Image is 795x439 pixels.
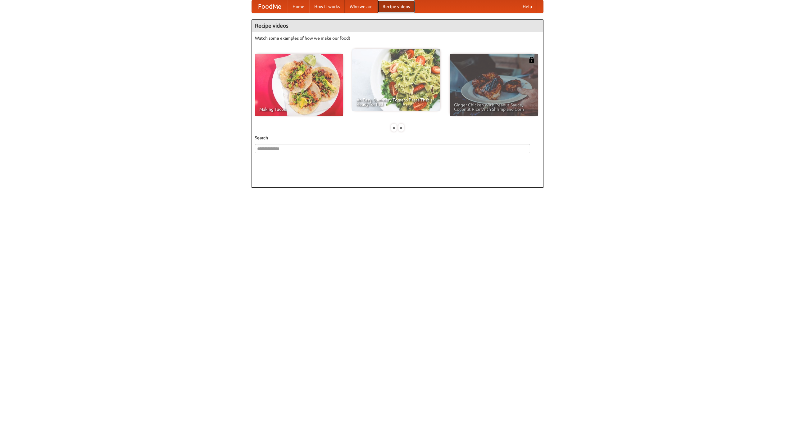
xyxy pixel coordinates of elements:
a: Making Tacos [255,54,343,116]
a: An Easy, Summery Tomato Pasta That's Ready for Fall [352,49,440,111]
div: » [398,124,404,132]
a: Help [518,0,537,13]
div: « [391,124,397,132]
a: Recipe videos [378,0,415,13]
h4: Recipe videos [252,20,543,32]
a: Who we are [345,0,378,13]
p: Watch some examples of how we make our food! [255,35,540,41]
img: 483408.png [529,57,535,63]
span: Making Tacos [259,107,339,111]
a: How it works [309,0,345,13]
a: Home [288,0,309,13]
h5: Search [255,135,540,141]
a: FoodMe [252,0,288,13]
span: An Easy, Summery Tomato Pasta That's Ready for Fall [357,98,436,106]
